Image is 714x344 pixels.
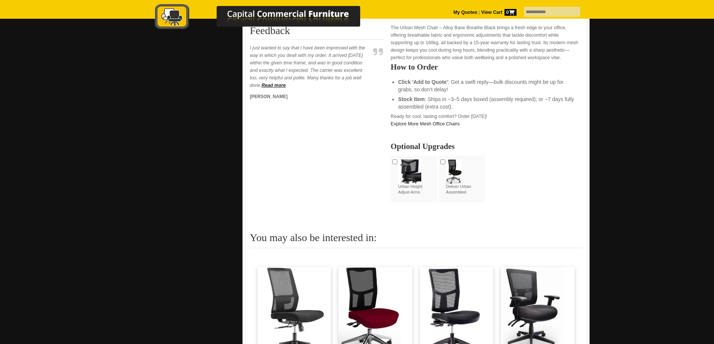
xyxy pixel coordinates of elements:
a: Explore More Mesh Office Chairs [391,121,460,127]
li: : Get a swift reply—bulk discounts might be up for grabs, so don’t delay! [398,78,574,93]
label: Urban Height Adjust Arms [398,159,434,195]
a: My Quotes [454,10,477,15]
strong: View Cart [481,10,516,15]
p: [PERSON_NAME] [250,93,370,100]
img: Urban Height Adjust Arms [398,159,421,184]
p: Ready for cool, lasting comfort? Order [DATE]! [391,113,582,128]
span: 0 [504,9,516,16]
h2: How to Order [391,63,582,71]
img: Capital Commercial Furniture Logo [134,4,397,31]
label: Deliver Urban Assembled [446,159,482,195]
h2: You may also be interested in: [250,232,582,248]
strong: Stock Item [398,96,425,102]
a: Read more [262,83,286,88]
a: View Cart0 [480,10,516,15]
p: I just wanted to say that I have been impressed with the way in which you dealt with my order. It... [250,44,370,89]
li: : Ships in ~3–5 days boxed (assembly required); or ~7 days fully assembled (extra cost). [398,95,574,110]
strong: Click 'Add to Quote' [398,79,448,85]
p: The Urban Mesh Chair – Alloy Base Breathe Black brings a fresh edge to your office, offering brea... [391,24,582,61]
img: Deliver Urban Assembled [446,159,462,184]
h2: Optional Upgrades [391,143,582,150]
a: Capital Commercial Furniture Logo [134,4,397,33]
